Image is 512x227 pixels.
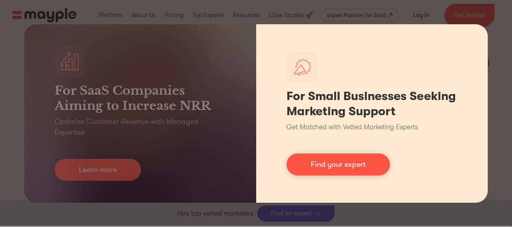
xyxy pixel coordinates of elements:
[287,122,418,132] p: Get Matched with Vetted Marketing Experts
[55,159,141,181] a: Learn more
[55,83,226,113] h3: For SaaS Companies Aiming to Increase NRR
[287,153,390,175] a: Find your expert
[287,89,458,119] h1: For Small Businesses Seeking Marketing Support
[55,116,226,138] p: Optimize Customer Revenue with Managed Expertise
